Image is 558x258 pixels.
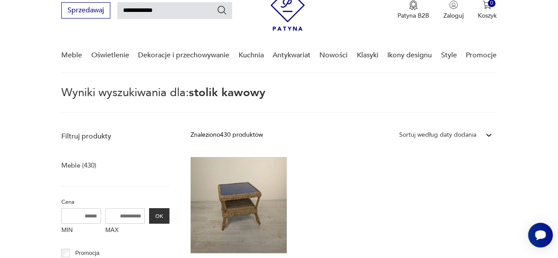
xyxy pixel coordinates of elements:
a: Dekoracje i przechowywanie [138,38,229,72]
a: Klasyki [357,38,378,72]
button: Szukaj [217,5,227,15]
a: Promocje [466,38,497,72]
label: MIN [61,224,101,238]
p: Zaloguj [443,11,464,20]
a: Sprzedawaj [61,8,110,14]
a: Style [441,38,457,72]
img: Ikonka użytkownika [449,0,458,9]
button: OK [149,208,169,224]
p: Patyna B2B [397,11,429,20]
button: Sprzedawaj [61,2,110,19]
iframe: Smartsupp widget button [528,223,553,247]
img: Ikona koszyka [483,0,491,9]
a: Meble (430) [61,159,96,172]
button: 0Koszyk [478,0,497,20]
a: Meble [61,38,82,72]
p: Wyniki wyszukiwania dla: [61,87,497,113]
a: Antykwariat [273,38,311,72]
div: Znaleziono 430 produktów [191,130,263,140]
a: Kuchnia [238,38,263,72]
p: Filtruj produkty [61,131,169,141]
button: Patyna B2B [397,0,429,20]
a: Nowości [319,38,348,72]
span: stolik kawowy [189,85,266,101]
p: Cena [61,197,169,207]
button: Zaloguj [443,0,464,20]
a: Oświetlenie [91,38,129,72]
div: Sortuj według daty dodania [399,130,476,140]
a: Ikona medaluPatyna B2B [397,0,429,20]
p: Koszyk [478,11,497,20]
a: Ikony designu [387,38,432,72]
img: Ikona medalu [409,0,418,10]
label: MAX [105,224,145,238]
p: Promocja [75,248,99,258]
